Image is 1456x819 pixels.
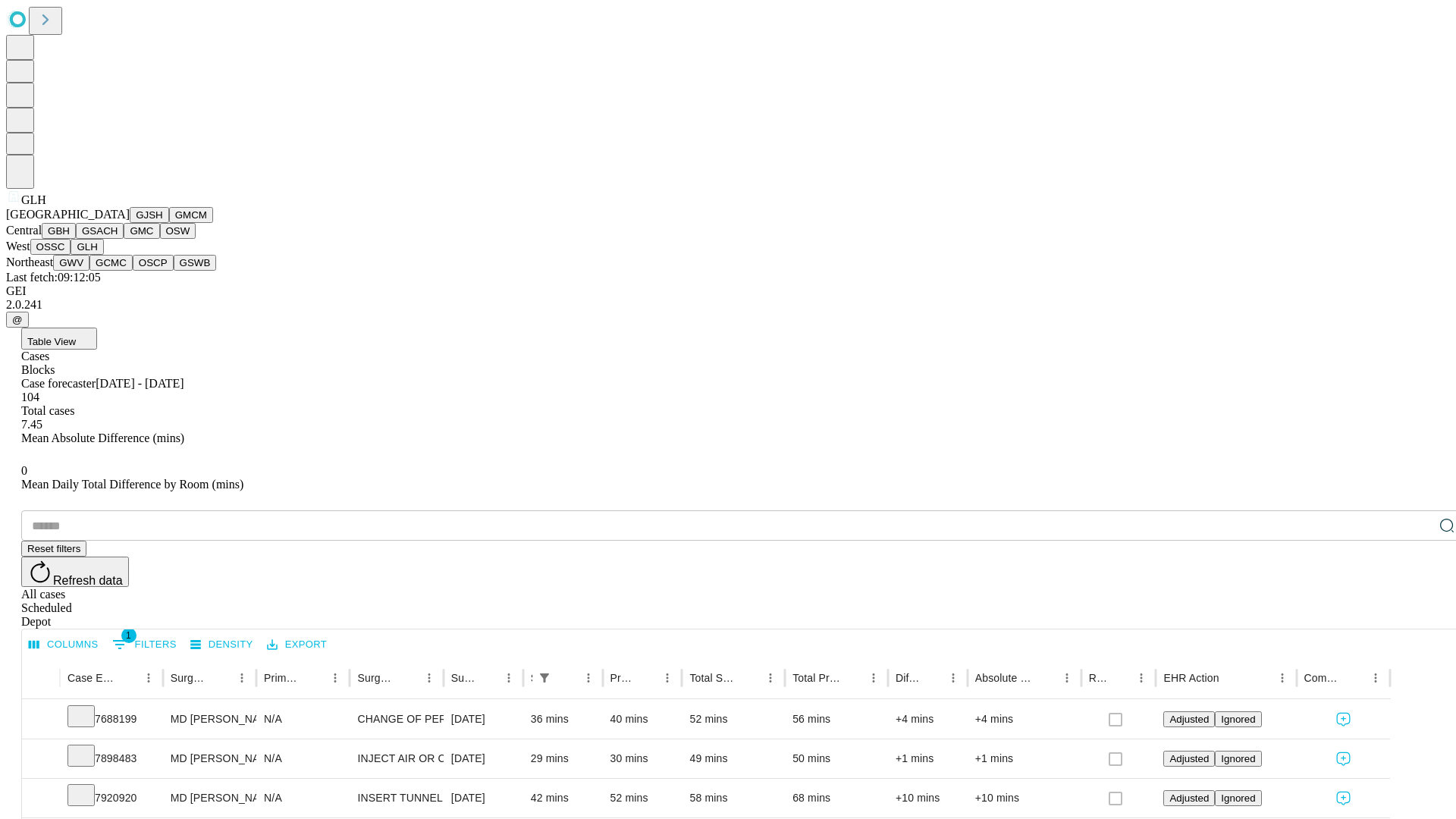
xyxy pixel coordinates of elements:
span: Adjusted [1169,753,1209,764]
button: GBH [42,223,76,239]
span: 0 [21,464,27,477]
button: Ignored [1215,711,1261,727]
button: Menu [325,667,346,689]
div: MD [PERSON_NAME] Md [171,739,249,778]
div: Difference [896,672,920,684]
button: Show filters [534,667,555,689]
div: EHR Action [1163,672,1219,684]
button: Adjusted [1163,751,1215,767]
div: 2.0.241 [6,298,1450,312]
button: Sort [739,667,760,689]
div: MD [PERSON_NAME] Md [171,779,249,817]
div: 7688199 [67,700,155,739]
button: Adjusted [1163,790,1215,806]
span: Adjusted [1169,714,1209,725]
div: 7920920 [67,779,155,817]
button: Sort [842,667,863,689]
button: OSCP [133,255,174,271]
button: Table View [21,328,97,350]
button: Menu [657,667,678,689]
span: Table View [27,336,76,347]
div: 52 mins [689,700,777,739]
div: 42 mins [531,779,595,817]
button: Menu [138,667,159,689]
button: Sort [557,667,578,689]
div: [DATE] [451,779,516,817]
button: Menu [1272,667,1293,689]
button: Menu [578,667,599,689]
div: N/A [264,779,342,817]
span: Total cases [21,404,74,417]
div: Surgery Date [451,672,475,684]
span: 1 [121,628,136,643]
button: GWV [53,255,89,271]
div: N/A [264,739,342,778]
div: 50 mins [792,739,880,778]
button: GMCM [169,207,213,223]
button: Show filters [108,632,180,657]
button: Sort [397,667,419,689]
button: @ [6,312,29,328]
button: Menu [231,667,253,689]
button: Expand [30,786,52,812]
span: Mean Daily Total Difference by Room (mins) [21,478,243,491]
button: Ignored [1215,790,1261,806]
span: Ignored [1221,714,1255,725]
div: Surgery Name [357,672,395,684]
div: 29 mins [531,739,595,778]
button: Menu [1365,667,1386,689]
button: Sort [635,667,657,689]
div: INJECT AIR OR CONTRAST INTO [MEDICAL_DATA] [357,739,435,778]
div: 7898483 [67,739,155,778]
button: Sort [303,667,325,689]
button: Menu [1056,667,1078,689]
button: GLH [71,239,103,255]
div: +10 mins [975,779,1074,817]
div: Total Predicted Duration [792,672,840,684]
span: Ignored [1221,792,1255,804]
div: GEI [6,284,1450,298]
div: 1 active filter [534,667,555,689]
span: Mean Absolute Difference (mins) [21,431,184,444]
button: Menu [1131,667,1152,689]
div: 68 mins [792,779,880,817]
span: @ [12,314,23,325]
span: Adjusted [1169,792,1209,804]
button: Expand [30,707,52,733]
button: Select columns [25,633,102,657]
div: Predicted In Room Duration [610,672,635,684]
button: Sort [921,667,943,689]
button: Sort [210,667,231,689]
span: GLH [21,193,46,206]
div: CHANGE OF PERCUTANEOUS TUBE OR DRAINAGE [MEDICAL_DATA] WITH XRAY AND [MEDICAL_DATA] [357,700,435,739]
div: INSERT TUNNELED CENTRAL VENOUS ACCESS WITH SUBQ PORT [357,779,435,817]
button: Expand [30,746,52,773]
div: +1 mins [975,739,1074,778]
button: Menu [863,667,884,689]
div: +1 mins [896,739,960,778]
div: 36 mins [531,700,595,739]
div: Resolved in EHR [1089,672,1109,684]
div: N/A [264,700,342,739]
button: Menu [943,667,964,689]
div: +10 mins [896,779,960,817]
span: West [6,240,30,253]
span: [GEOGRAPHIC_DATA] [6,208,130,221]
button: Export [263,633,331,657]
div: 56 mins [792,700,880,739]
div: 49 mins [689,739,777,778]
div: Scheduled In Room Duration [531,672,532,684]
button: Density [187,633,257,657]
div: +4 mins [975,700,1074,739]
button: Menu [760,667,781,689]
div: [DATE] [451,739,516,778]
button: GSACH [76,223,124,239]
button: GCMC [89,255,133,271]
div: 58 mins [689,779,777,817]
div: [DATE] [451,700,516,739]
button: Menu [419,667,440,689]
div: 40 mins [610,700,675,739]
div: MD [PERSON_NAME] Md [171,700,249,739]
button: GJSH [130,207,169,223]
button: GSWB [174,255,217,271]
